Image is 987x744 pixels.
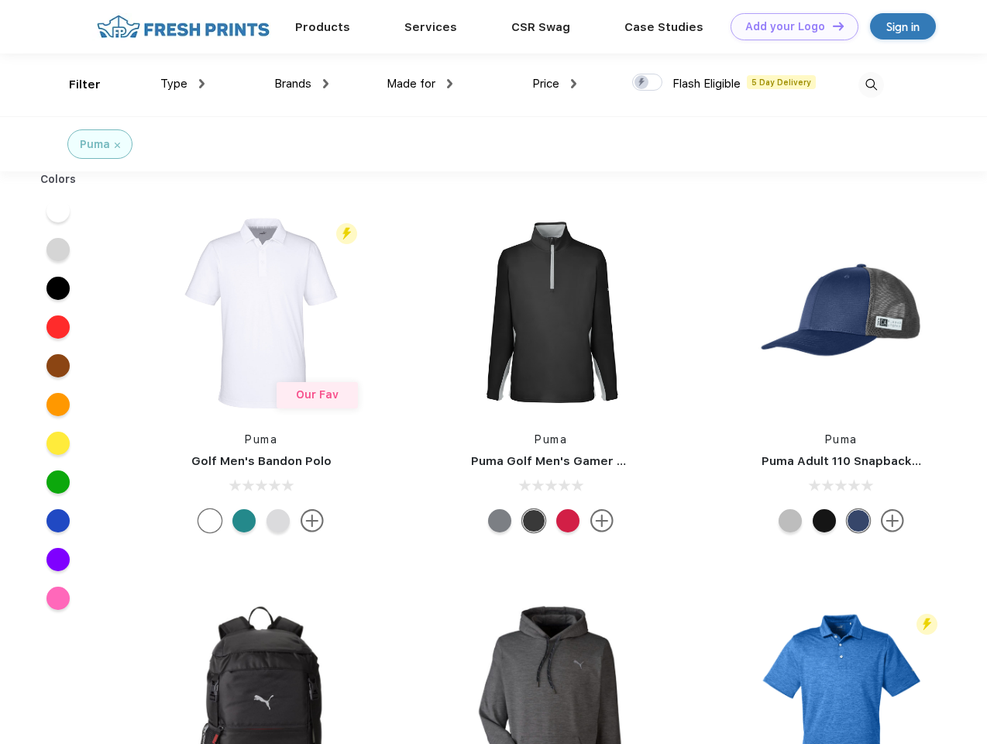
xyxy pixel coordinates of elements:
[295,20,350,34] a: Products
[158,210,364,416] img: func=resize&h=266
[870,13,936,40] a: Sign in
[274,77,311,91] span: Brands
[29,171,88,188] div: Colors
[387,77,435,91] span: Made for
[267,509,290,532] div: High Rise
[92,13,274,40] img: fo%20logo%202.webp
[471,454,716,468] a: Puma Golf Men's Gamer Golf Quarter-Zip
[779,509,802,532] div: Quarry with Brt Whit
[296,388,339,401] span: Our Fav
[532,77,559,91] span: Price
[825,433,858,446] a: Puma
[488,509,511,532] div: Quiet Shade
[80,136,110,153] div: Puma
[191,454,332,468] a: Golf Men's Bandon Polo
[858,72,884,98] img: desktop_search.svg
[556,509,579,532] div: Ski Patrol
[590,509,614,532] img: more.svg
[115,143,120,148] img: filter_cancel.svg
[69,76,101,94] div: Filter
[571,79,576,88] img: dropdown.png
[813,509,836,532] div: Pma Blk with Pma Blk
[336,223,357,244] img: flash_active_toggle.svg
[833,22,844,30] img: DT
[447,79,452,88] img: dropdown.png
[886,18,920,36] div: Sign in
[747,75,816,89] span: 5 Day Delivery
[916,614,937,635] img: flash_active_toggle.svg
[881,509,904,532] img: more.svg
[745,20,825,33] div: Add your Logo
[522,509,545,532] div: Puma Black
[199,79,205,88] img: dropdown.png
[672,77,741,91] span: Flash Eligible
[323,79,328,88] img: dropdown.png
[404,20,457,34] a: Services
[301,509,324,532] img: more.svg
[511,20,570,34] a: CSR Swag
[448,210,654,416] img: func=resize&h=266
[232,509,256,532] div: Green Lagoon
[160,77,187,91] span: Type
[245,433,277,446] a: Puma
[198,509,222,532] div: Bright White
[847,509,870,532] div: Peacoat with Qut Shd
[535,433,567,446] a: Puma
[738,210,944,416] img: func=resize&h=266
